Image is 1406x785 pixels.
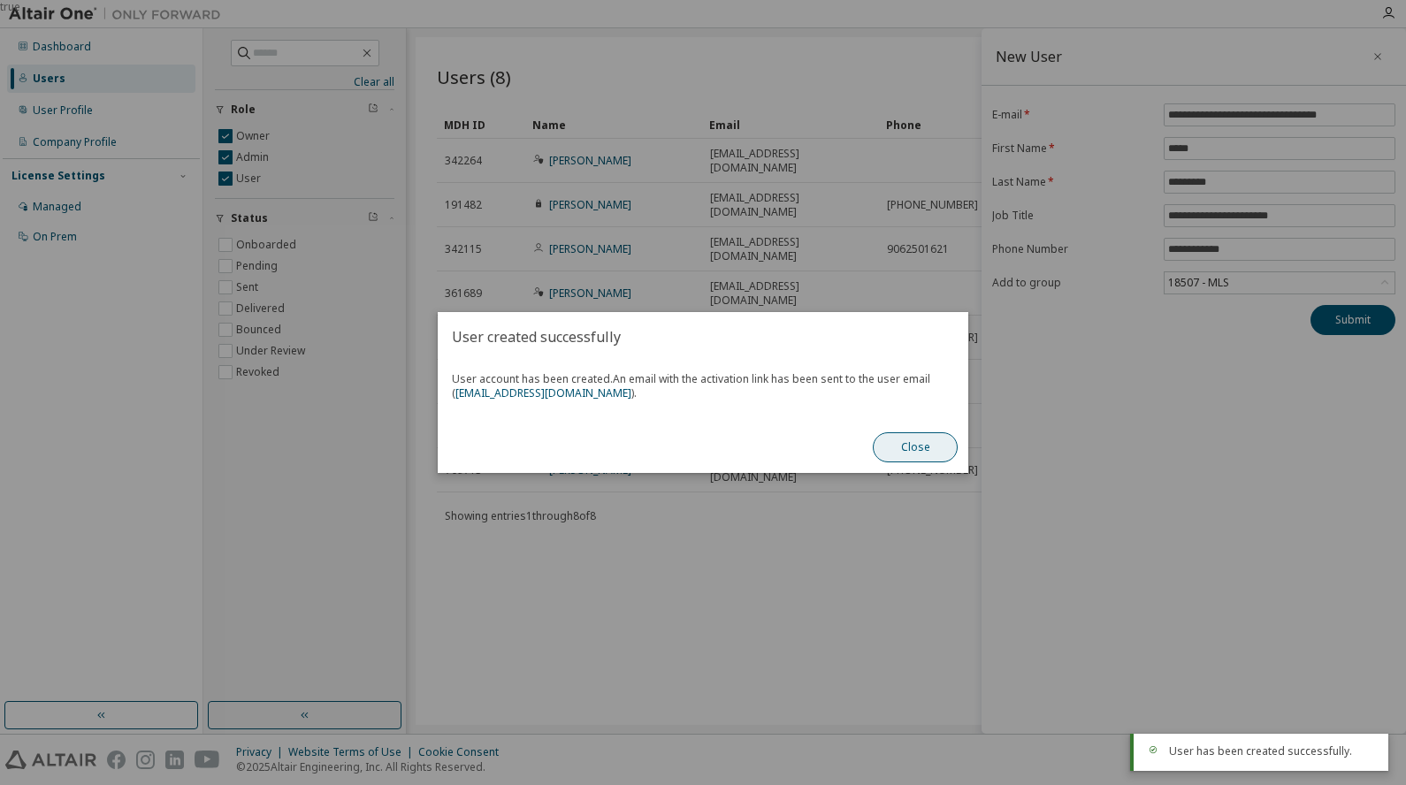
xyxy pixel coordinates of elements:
[1169,744,1374,758] div: User has been created successfully.
[438,312,968,362] h2: User created successfully
[455,385,631,400] a: [EMAIL_ADDRESS][DOMAIN_NAME]
[452,371,930,400] span: User account has been created.
[452,371,930,400] span: An email with the activation link has been sent to the user email ( ).
[873,432,958,462] button: Close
